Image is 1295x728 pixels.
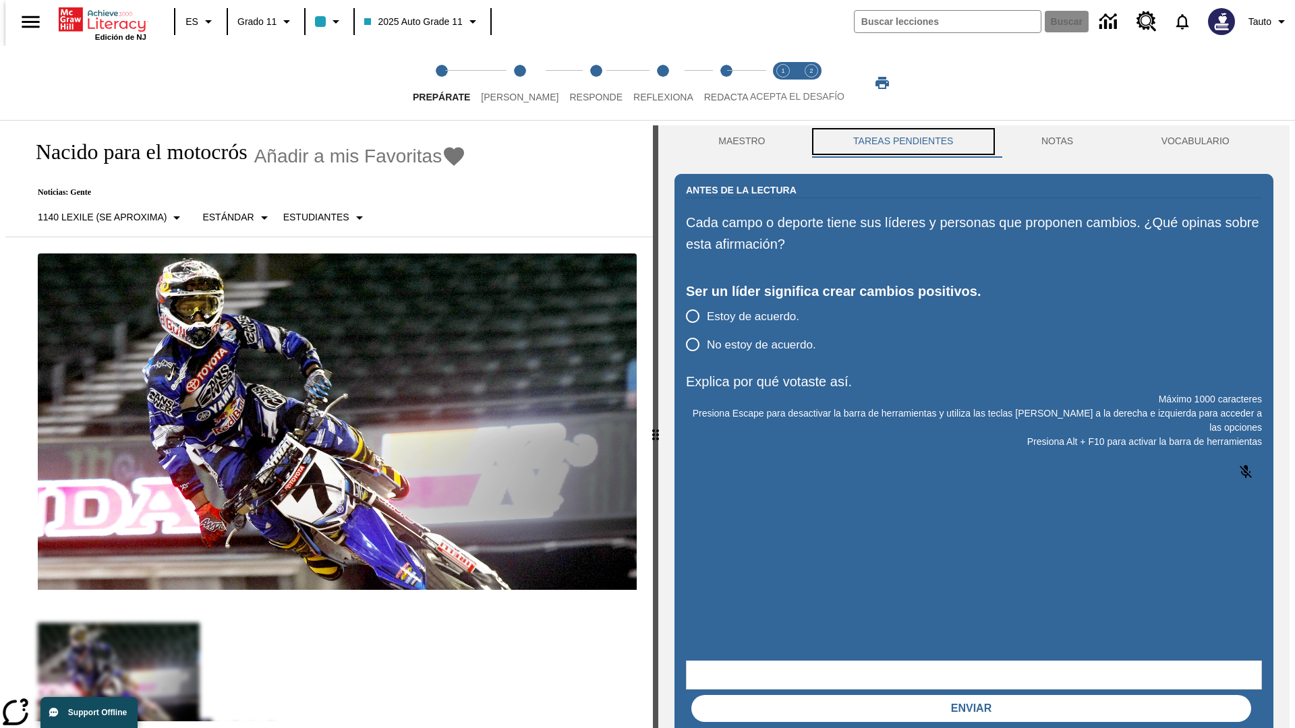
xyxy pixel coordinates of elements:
[364,15,462,29] span: 2025 Auto Grade 11
[278,206,373,230] button: Seleccionar estudiante
[359,9,486,34] button: Clase: 2025 Auto Grade 11, Selecciona una clase
[707,308,799,326] span: Estoy de acuerdo.
[855,11,1041,32] input: Buscar campo
[197,206,277,230] button: Tipo de apoyo, Estándar
[750,91,844,102] span: ACEPTA EL DESAFÍO
[569,92,623,102] span: Responde
[202,210,254,224] p: Estándar
[686,406,1262,435] p: Presiona Escape para desactivar la barra de herramientas y utiliza las teclas [PERSON_NAME] a la ...
[674,125,1273,158] div: Instructional Panel Tabs
[691,695,1251,722] button: Enviar
[1208,8,1235,35] img: Avatar
[693,46,759,120] button: Redacta step 5 of 5
[95,33,146,41] span: Edición de NJ
[1230,456,1262,488] button: Haga clic para activar la función de reconocimiento de voz
[32,206,190,230] button: Seleccione Lexile, 1140 Lexile (Se aproxima)
[38,210,167,224] p: 1140 Lexile (Se aproxima)
[633,92,693,102] span: Reflexiona
[653,125,658,728] div: Pulsa la tecla de intro o la barra espaciadora y luego presiona las flechas de derecha e izquierd...
[413,92,470,102] span: Prepárate
[283,210,349,224] p: Estudiantes
[658,125,1290,728] div: activity
[237,15,277,29] span: Grado 11
[686,392,1262,406] p: Máximo 1000 caracteres
[686,280,1262,302] div: Ser un líder significa crear cambios positivos.
[481,92,558,102] span: [PERSON_NAME]
[1165,4,1200,39] a: Notificaciones
[5,11,197,23] body: Explica por qué votaste así. Máximo 1000 caracteres Presiona Alt + F10 para activar la barra de h...
[470,46,569,120] button: Lee step 2 of 5
[623,46,704,120] button: Reflexiona step 4 of 5
[707,336,816,354] span: No estoy de acuerdo.
[686,183,797,198] h2: Antes de la lectura
[686,435,1262,449] p: Presiona Alt + F10 para activar la barra de herramientas
[792,46,831,120] button: Acepta el desafío contesta step 2 of 2
[1091,3,1128,40] a: Centro de información
[40,697,138,728] button: Support Offline
[809,125,998,158] button: TAREAS PENDIENTES
[1243,9,1295,34] button: Perfil/Configuración
[402,46,481,120] button: Prepárate step 1 of 5
[861,71,904,95] button: Imprimir
[38,253,637,590] img: El corredor de motocrós James Stewart vuela por los aires en su motocicleta de montaña
[781,67,784,74] text: 1
[5,125,653,721] div: reading
[68,708,127,717] span: Support Offline
[809,67,813,74] text: 2
[185,15,198,29] span: ES
[310,9,349,34] button: El color de la clase es azul claro. Cambiar el color de la clase.
[764,46,803,120] button: Acepta el desafío lee step 1 of 2
[686,212,1262,255] p: Cada campo o deporte tiene sus líderes y personas que proponen cambios. ¿Qué opinas sobre esta af...
[254,146,442,167] span: Añadir a mis Favoritas
[686,371,1262,392] p: Explica por qué votaste así.
[558,46,633,120] button: Responde step 3 of 5
[1248,15,1271,29] span: Tauto
[1200,4,1243,39] button: Escoja un nuevo avatar
[11,2,51,42] button: Abrir el menú lateral
[254,144,467,168] button: Añadir a mis Favoritas - Nacido para el motocrós
[704,92,749,102] span: Redacta
[22,140,248,164] h1: Nacido para el motocrós
[59,5,146,41] div: Portada
[1117,125,1273,158] button: VOCABULARIO
[686,302,827,359] div: poll
[232,9,300,34] button: Grado: Grado 11, Elige un grado
[998,125,1118,158] button: NOTAS
[1128,3,1165,40] a: Centro de recursos, Se abrirá en una pestaña nueva.
[674,125,809,158] button: Maestro
[22,187,466,198] p: Noticias: Gente
[179,9,223,34] button: Lenguaje: ES, Selecciona un idioma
